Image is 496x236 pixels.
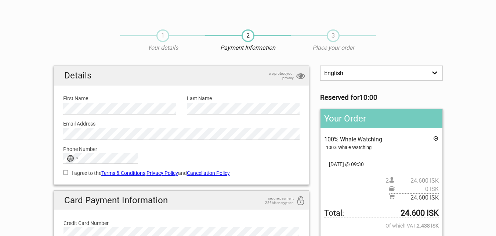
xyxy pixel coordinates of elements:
i: privacy protection [296,71,305,81]
span: [DATE] @ 09:30 [324,160,438,168]
a: Terms & Conditions [101,170,145,176]
span: 1 [156,29,169,42]
span: 0 ISK [395,185,439,193]
strong: 2.438 ISK [417,222,439,230]
span: 24.600 ISK [395,177,439,185]
button: Selected country [64,154,82,163]
h3: Reserved for [320,94,442,102]
span: 24.600 ISK [395,194,439,202]
span: we protect your privacy [257,71,294,80]
label: Last Name [187,94,300,102]
span: secure payment 256bit encryption [257,196,294,205]
span: 2 [242,29,254,42]
label: Phone Number [63,145,300,153]
p: Your details [120,44,205,52]
label: I agree to the , and [63,169,300,177]
span: Subtotal [389,193,439,202]
label: Credit Card Number [64,219,300,227]
h2: Your Order [321,109,442,128]
span: Of which VAT: [324,222,438,230]
h2: Card Payment Information [54,191,309,210]
label: Email Address [63,120,300,128]
i: 256bit encryption [296,196,305,206]
span: Pickup price [389,185,439,193]
h2: Details [54,66,309,85]
span: Total to be paid [324,209,438,218]
label: First Name [63,94,176,102]
p: Payment Information [205,44,290,52]
a: Cancellation Policy [187,170,230,176]
span: 3 [327,29,340,42]
strong: 24.600 ISK [401,209,439,217]
span: 2 person(s) [385,177,439,185]
strong: 10:00 [359,94,377,102]
a: Privacy Policy [146,170,178,176]
span: 100% Whale Watching [324,136,382,143]
div: 100% Whale Watching [326,144,438,152]
p: Place your order [291,44,376,52]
